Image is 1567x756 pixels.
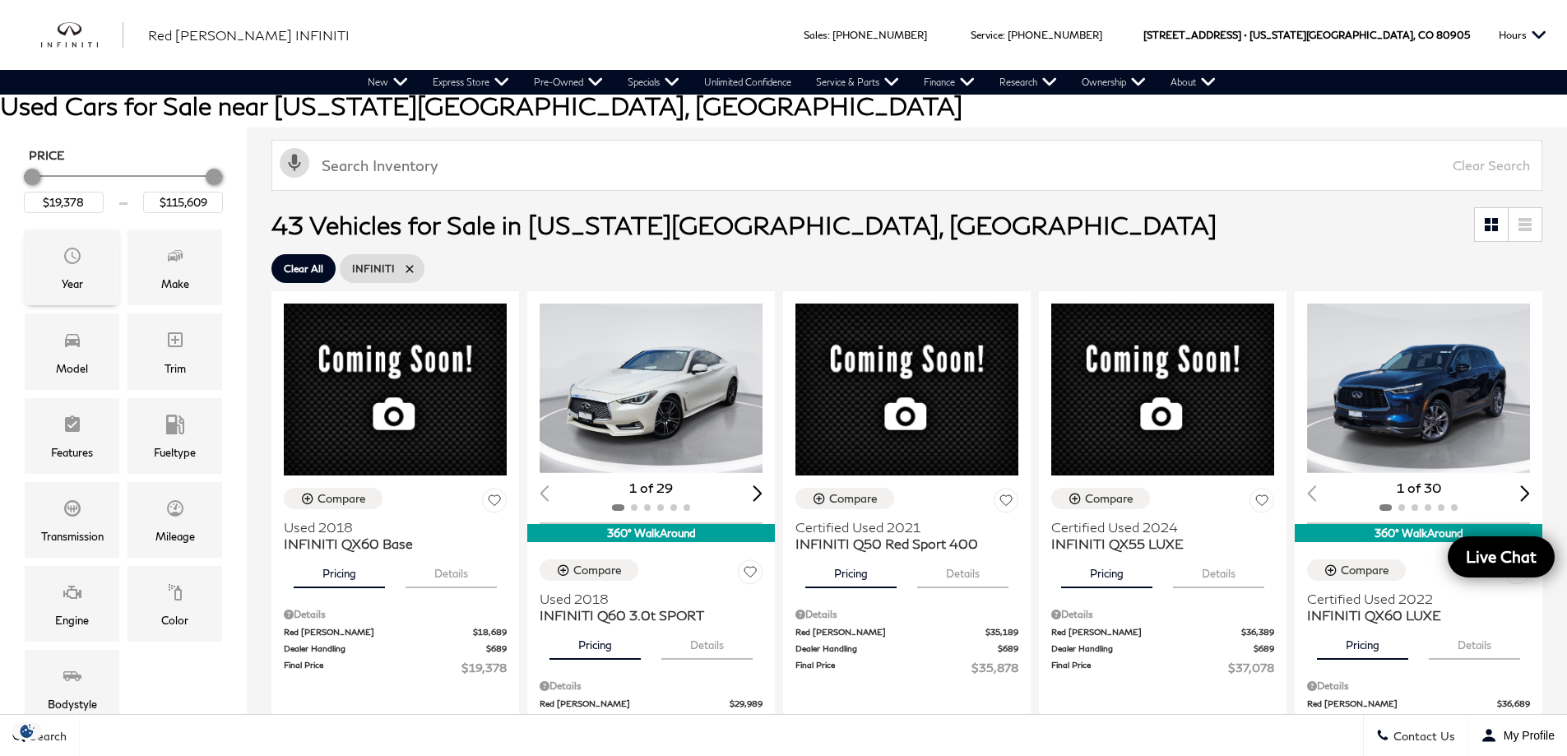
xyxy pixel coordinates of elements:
[540,679,763,693] div: Pricing Details - INFINITI Q60 3.0t SPORT
[25,566,119,642] div: EngineEngine
[1061,552,1152,588] button: pricing tab
[24,192,104,213] input: Minimum
[25,313,119,389] div: ModelModel
[161,611,188,629] div: Color
[911,70,987,95] a: Finance
[692,70,804,95] a: Unlimited Confidence
[284,642,507,655] a: Dealer Handling $689
[985,626,1018,638] span: $35,189
[148,27,350,43] span: Red [PERSON_NAME] INFINITI
[284,258,323,279] span: Clear All
[832,29,927,41] a: [PHONE_NUMBER]
[753,485,763,501] div: Next slide
[127,313,222,389] div: TrimTrim
[1458,546,1545,567] span: Live Chat
[284,659,507,676] a: Final Price $19,378
[971,29,1003,41] span: Service
[795,519,1006,536] span: Certified Used 2021
[406,552,497,588] button: details tab
[486,642,507,655] span: $689
[1085,491,1134,506] div: Compare
[549,624,641,660] button: pricing tab
[8,722,46,740] img: Opt-Out Icon
[1307,698,1530,710] a: Red [PERSON_NAME] $36,689
[165,359,186,378] div: Trim
[1228,659,1274,676] span: $37,078
[804,29,828,41] span: Sales
[473,626,507,638] span: $18,689
[154,443,196,461] div: Fueltype
[795,519,1018,552] a: Certified Used 2021INFINITI Q50 Red Sport 400
[206,169,222,185] div: Maximum Price
[63,578,82,611] span: Engine
[795,488,894,509] button: Compare Vehicle
[738,559,763,590] button: Save Vehicle
[971,659,1018,676] span: $35,878
[1069,70,1158,95] a: Ownership
[148,26,350,45] a: Red [PERSON_NAME] INFINITI
[540,591,750,607] span: Used 2018
[127,566,222,642] div: ColorColor
[29,148,218,163] h5: Price
[1241,626,1274,638] span: $36,389
[828,29,830,41] span: :
[63,242,82,275] span: Year
[540,698,763,710] a: Red [PERSON_NAME] $29,989
[284,642,486,655] span: Dealer Handling
[1008,29,1102,41] a: [PHONE_NUMBER]
[540,304,765,473] img: 2018 INFINITI Q60 3.0t SPORT 1
[284,519,507,552] a: Used 2018INFINITI QX60 Base
[540,559,638,581] button: Compare Vehicle
[1307,479,1530,497] div: 1 of 30
[24,169,40,185] div: Minimum Price
[540,304,765,473] div: 1 / 2
[994,488,1018,518] button: Save Vehicle
[25,398,119,474] div: FeaturesFeatures
[352,258,395,279] span: INFINITI
[165,578,185,611] span: Color
[25,650,119,726] div: BodystyleBodystyle
[540,591,763,624] a: Used 2018INFINITI Q60 3.0t SPORT
[63,494,82,527] span: Transmission
[165,410,185,443] span: Fueltype
[1158,70,1228,95] a: About
[661,624,753,660] button: details tab
[1051,642,1254,655] span: Dealer Handling
[1051,488,1150,509] button: Compare Vehicle
[284,536,494,552] span: INFINITI QX60 Base
[284,519,494,536] span: Used 2018
[540,479,763,497] div: 1 of 29
[127,230,222,305] div: MakeMake
[1468,715,1567,756] button: Open user profile menu
[1051,519,1274,552] a: Certified Used 2024INFINITI QX55 LUXE
[1051,626,1241,638] span: Red [PERSON_NAME]
[1307,591,1518,607] span: Certified Used 2022
[25,729,67,743] span: Search
[461,659,507,676] span: $19,378
[804,70,911,95] a: Service & Parts
[1520,485,1530,501] div: Next slide
[127,398,222,474] div: FueltypeFueltype
[1051,659,1228,676] span: Final Price
[63,662,82,695] span: Bodystyle
[1173,552,1264,588] button: details tab
[1003,29,1005,41] span: :
[51,443,93,461] div: Features
[1307,679,1530,693] div: Pricing Details - INFINITI QX60 LUXE
[1307,698,1497,710] span: Red [PERSON_NAME]
[280,148,309,178] svg: Click to toggle on voice search
[355,70,420,95] a: New
[284,607,507,622] div: Pricing Details - INFINITI QX60 Base
[355,70,1228,95] nav: Main Navigation
[155,527,195,545] div: Mileage
[795,659,1018,676] a: Final Price $35,878
[165,242,185,275] span: Make
[795,626,985,638] span: Red [PERSON_NAME]
[24,163,223,213] div: Price
[795,536,1006,552] span: INFINITI Q50 Red Sport 400
[795,642,1018,655] a: Dealer Handling $689
[420,70,522,95] a: Express Store
[41,527,104,545] div: Transmission
[318,491,366,506] div: Compare
[1497,698,1530,710] span: $36,689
